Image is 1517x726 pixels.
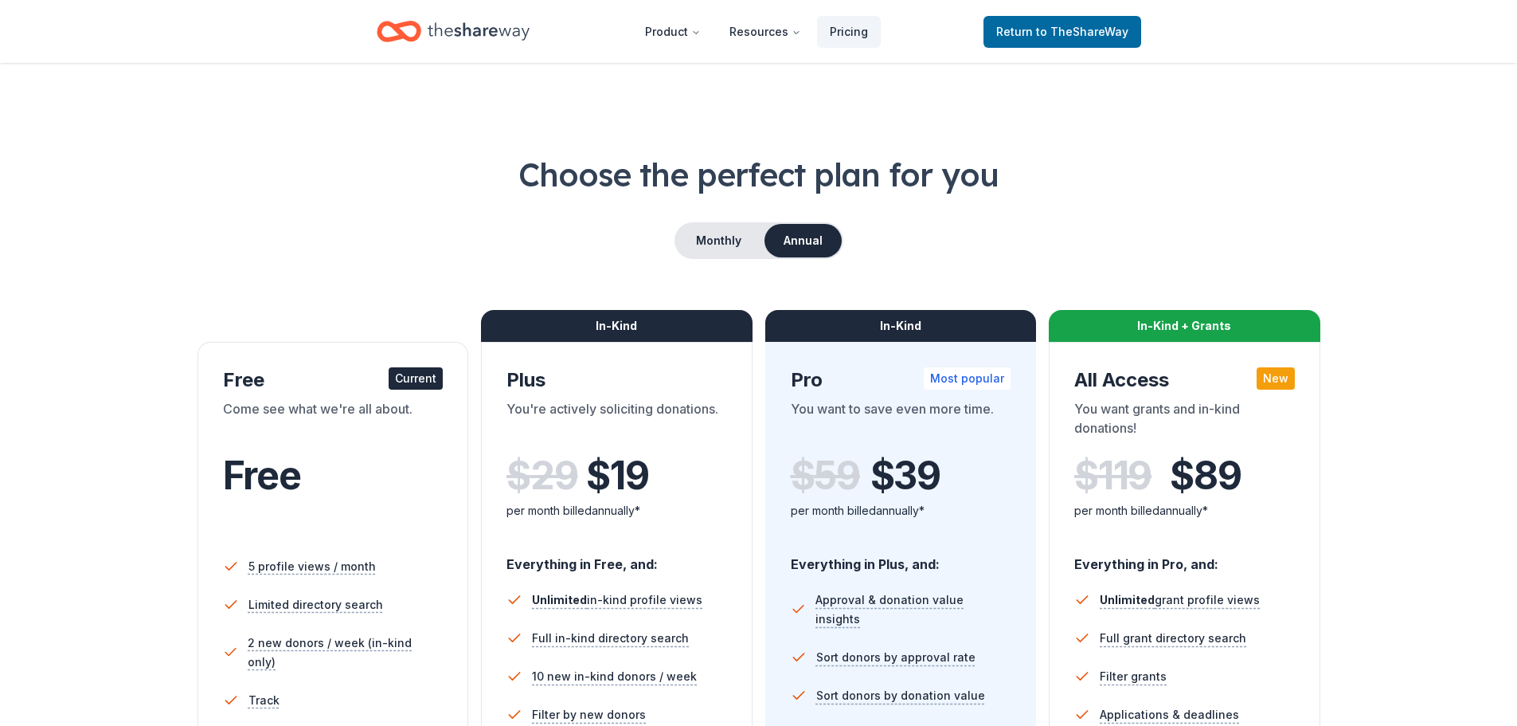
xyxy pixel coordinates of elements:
[815,591,1011,629] span: Approval & donation value insights
[996,22,1128,41] span: Return
[1100,667,1167,686] span: Filter grants
[248,557,376,576] span: 5 profile views / month
[791,399,1011,444] div: You want to save even more time.
[1049,310,1320,342] div: In-Kind + Grants
[1257,367,1295,390] div: New
[223,367,444,393] div: Free
[1036,25,1128,38] span: to TheShareWay
[870,453,940,498] span: $ 39
[223,399,444,444] div: Come see what we're all about.
[816,648,975,667] span: Sort donors by approval rate
[248,595,383,614] span: Limited directory search
[765,310,1037,342] div: In-Kind
[791,501,1011,520] div: per month billed annually*
[586,453,648,498] span: $ 19
[389,367,443,390] div: Current
[481,310,753,342] div: In-Kind
[64,152,1453,197] h1: Choose the perfect plan for you
[924,367,1011,390] div: Most popular
[1100,705,1239,724] span: Applications & deadlines
[1100,593,1260,606] span: grant profile views
[506,541,727,575] div: Everything in Free, and:
[1170,453,1241,498] span: $ 89
[248,691,280,710] span: Track
[983,16,1141,48] a: Returnto TheShareWay
[632,16,714,48] button: Product
[791,541,1011,575] div: Everything in Plus, and:
[532,593,702,606] span: in-kind profile views
[532,705,646,724] span: Filter by new donors
[223,452,301,499] span: Free
[1074,399,1295,444] div: You want grants and in-kind donations!
[816,686,985,705] span: Sort donors by donation value
[506,399,727,444] div: You're actively soliciting donations.
[717,16,814,48] button: Resources
[1074,541,1295,575] div: Everything in Pro, and:
[791,367,1011,393] div: Pro
[764,224,842,257] button: Annual
[1074,367,1295,393] div: All Access
[632,13,881,50] nav: Main
[1100,629,1246,648] span: Full grant directory search
[248,634,443,672] span: 2 new donors / week (in-kind only)
[506,501,727,520] div: per month billed annually*
[532,593,587,606] span: Unlimited
[532,667,697,686] span: 10 new in-kind donors / week
[377,13,530,50] a: Home
[1074,501,1295,520] div: per month billed annually*
[532,629,689,648] span: Full in-kind directory search
[676,224,761,257] button: Monthly
[506,367,727,393] div: Plus
[817,16,881,48] a: Pricing
[1100,593,1155,606] span: Unlimited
